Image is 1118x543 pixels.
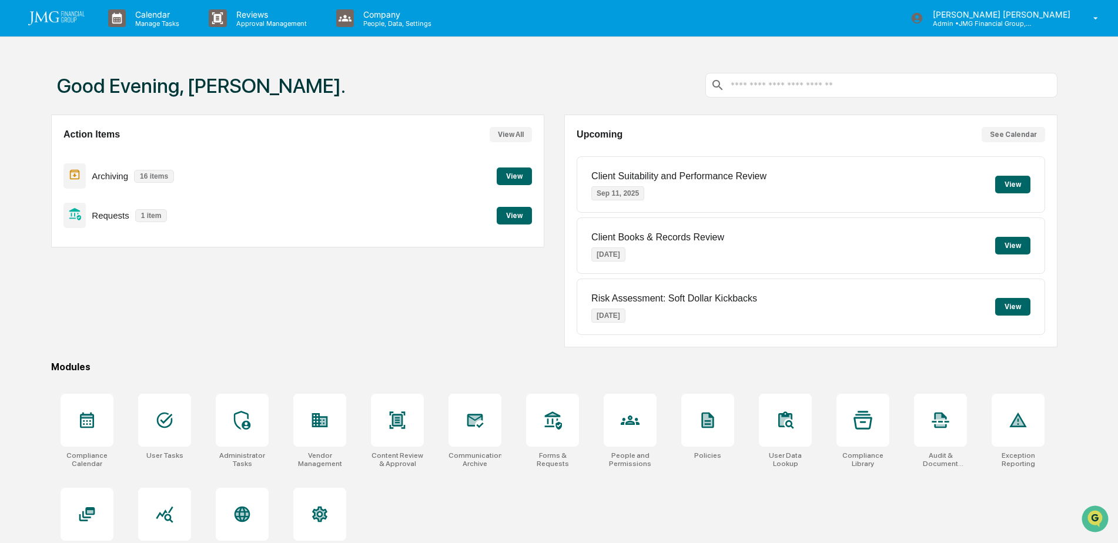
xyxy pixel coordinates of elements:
[182,128,214,142] button: See all
[98,160,102,169] span: •
[126,9,185,19] p: Calendar
[490,127,532,142] button: View All
[92,210,129,220] p: Requests
[216,451,269,468] div: Administrator Tasks
[995,298,1030,316] button: View
[83,291,142,300] a: Powered byPylon
[12,149,31,167] img: Jack Rasmussen
[497,207,532,224] button: View
[12,264,21,273] div: 🔎
[604,451,657,468] div: People and Permissions
[53,102,162,111] div: We're available if you need us!
[57,74,346,98] h1: Good Evening, [PERSON_NAME].
[24,160,33,170] img: 1746055101610-c473b297-6a78-478c-a979-82029cc54cd1
[7,236,81,257] a: 🖐️Preclearance
[497,209,532,220] a: View
[371,451,424,468] div: Content Review & Approval
[982,127,1045,142] button: See Calendar
[497,167,532,185] button: View
[923,9,1076,19] p: [PERSON_NAME] [PERSON_NAME]
[24,240,76,252] span: Preclearance
[526,451,579,468] div: Forms & Requests
[85,242,95,251] div: 🗄️
[12,90,33,111] img: 1746055101610-c473b297-6a78-478c-a979-82029cc54cd1
[24,263,74,274] span: Data Lookup
[591,171,766,182] p: Client Suitability and Performance Review
[63,129,120,140] h2: Action Items
[591,232,724,243] p: Client Books & Records Review
[914,451,967,468] div: Audit & Document Logs
[227,19,313,28] p: Approval Management
[694,451,721,460] div: Policies
[12,180,31,199] img: Jack Rasmussen
[759,451,812,468] div: User Data Lookup
[134,170,174,183] p: 16 items
[995,176,1030,193] button: View
[135,209,168,222] p: 1 item
[53,90,193,102] div: Start new chat
[81,236,150,257] a: 🗄️Attestations
[293,451,346,468] div: Vendor Management
[25,90,46,111] img: 8933085812038_c878075ebb4cc5468115_72.jpg
[992,451,1045,468] div: Exception Reporting
[61,451,113,468] div: Compliance Calendar
[12,130,79,140] div: Past conversations
[97,240,146,252] span: Attestations
[104,160,128,169] span: [DATE]
[354,9,437,19] p: Company
[7,258,79,279] a: 🔎Data Lookup
[836,451,889,468] div: Compliance Library
[923,19,1033,28] p: Admin • JMG Financial Group, Ltd.
[591,309,625,323] p: [DATE]
[591,247,625,262] p: [DATE]
[12,242,21,251] div: 🖐️
[12,25,214,43] p: How can we help?
[51,361,1057,373] div: Modules
[227,9,313,19] p: Reviews
[36,160,95,169] span: [PERSON_NAME]
[126,19,185,28] p: Manage Tasks
[448,451,501,468] div: Communications Archive
[995,237,1030,254] button: View
[98,192,102,201] span: •
[146,451,183,460] div: User Tasks
[104,192,128,201] span: [DATE]
[354,19,437,28] p: People, Data, Settings
[200,93,214,108] button: Start new chat
[591,186,644,200] p: Sep 11, 2025
[28,11,85,25] img: logo
[577,129,622,140] h2: Upcoming
[117,291,142,300] span: Pylon
[92,171,128,181] p: Archiving
[1080,504,1112,536] iframe: Open customer support
[591,293,757,304] p: Risk Assessment: Soft Dollar Kickbacks
[497,170,532,181] a: View
[36,192,95,201] span: [PERSON_NAME]
[24,192,33,202] img: 1746055101610-c473b297-6a78-478c-a979-82029cc54cd1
